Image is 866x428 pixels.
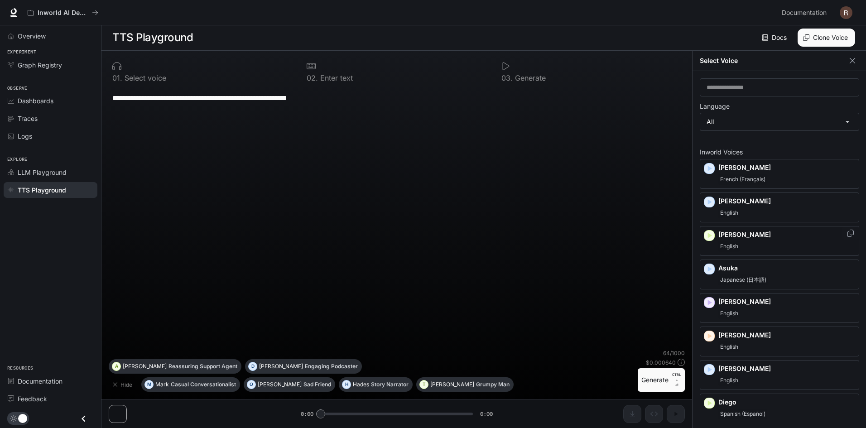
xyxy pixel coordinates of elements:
[718,274,768,285] span: Japanese (日本語)
[846,230,855,237] button: Copy Voice ID
[4,164,97,180] a: LLM Playground
[24,4,102,22] button: All workspaces
[18,168,67,177] span: LLM Playground
[18,413,27,423] span: Dark mode toggle
[718,308,740,319] span: English
[155,382,169,387] p: Mark
[718,375,740,386] span: English
[4,128,97,144] a: Logs
[342,377,351,392] div: H
[837,4,855,22] button: User avatar
[18,60,62,70] span: Graph Registry
[122,74,166,82] p: Select voice
[700,103,730,110] p: Language
[760,29,790,47] a: Docs
[718,409,767,419] span: Spanish (Español)
[700,113,859,130] div: All
[718,364,855,373] p: [PERSON_NAME]
[663,349,685,357] p: 64 / 1000
[840,6,852,19] img: User avatar
[718,264,855,273] p: Asuka
[168,364,237,369] p: Reassuring Support Agent
[4,391,97,407] a: Feedback
[18,185,66,195] span: TTS Playground
[420,377,428,392] div: T
[259,364,303,369] p: [PERSON_NAME]
[718,207,740,218] span: English
[4,57,97,73] a: Graph Registry
[38,9,88,17] p: Inworld AI Demos
[18,114,38,123] span: Traces
[244,377,335,392] button: O[PERSON_NAME]Sad Friend
[638,368,685,392] button: GenerateCTRL +⏎
[476,382,510,387] p: Grumpy Man
[353,382,369,387] p: Hades
[718,174,767,185] span: French (Français)
[4,93,97,109] a: Dashboards
[123,364,167,369] p: [PERSON_NAME]
[112,29,193,47] h1: TTS Playground
[782,7,827,19] span: Documentation
[646,359,676,366] p: $ 0.000640
[73,409,94,428] button: Close drawer
[112,74,122,82] p: 0 1 .
[258,382,302,387] p: [PERSON_NAME]
[112,359,120,374] div: A
[371,382,409,387] p: Story Narrator
[700,149,859,155] p: Inworld Voices
[18,131,32,141] span: Logs
[109,359,241,374] button: A[PERSON_NAME]Reassuring Support Agent
[718,163,855,172] p: [PERSON_NAME]
[305,364,358,369] p: Engaging Podcaster
[718,341,740,352] span: English
[718,197,855,206] p: [PERSON_NAME]
[249,359,257,374] div: D
[303,382,331,387] p: Sad Friend
[18,376,63,386] span: Documentation
[501,74,513,82] p: 0 3 .
[109,377,138,392] button: Hide
[18,96,53,106] span: Dashboards
[672,372,681,388] p: ⏎
[247,377,255,392] div: O
[18,31,46,41] span: Overview
[672,372,681,383] p: CTRL +
[718,297,855,306] p: [PERSON_NAME]
[18,394,47,404] span: Feedback
[718,398,855,407] p: Diego
[141,377,240,392] button: MMarkCasual Conversationalist
[718,331,855,340] p: [PERSON_NAME]
[416,377,514,392] button: T[PERSON_NAME]Grumpy Man
[778,4,833,22] a: Documentation
[171,382,236,387] p: Casual Conversationalist
[4,373,97,389] a: Documentation
[318,74,353,82] p: Enter text
[307,74,318,82] p: 0 2 .
[513,74,546,82] p: Generate
[4,182,97,198] a: TTS Playground
[4,28,97,44] a: Overview
[718,230,855,239] p: [PERSON_NAME]
[430,382,474,387] p: [PERSON_NAME]
[339,377,413,392] button: HHadesStory Narrator
[718,241,740,252] span: English
[4,111,97,126] a: Traces
[798,29,855,47] button: Clone Voice
[245,359,362,374] button: D[PERSON_NAME]Engaging Podcaster
[145,377,153,392] div: M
